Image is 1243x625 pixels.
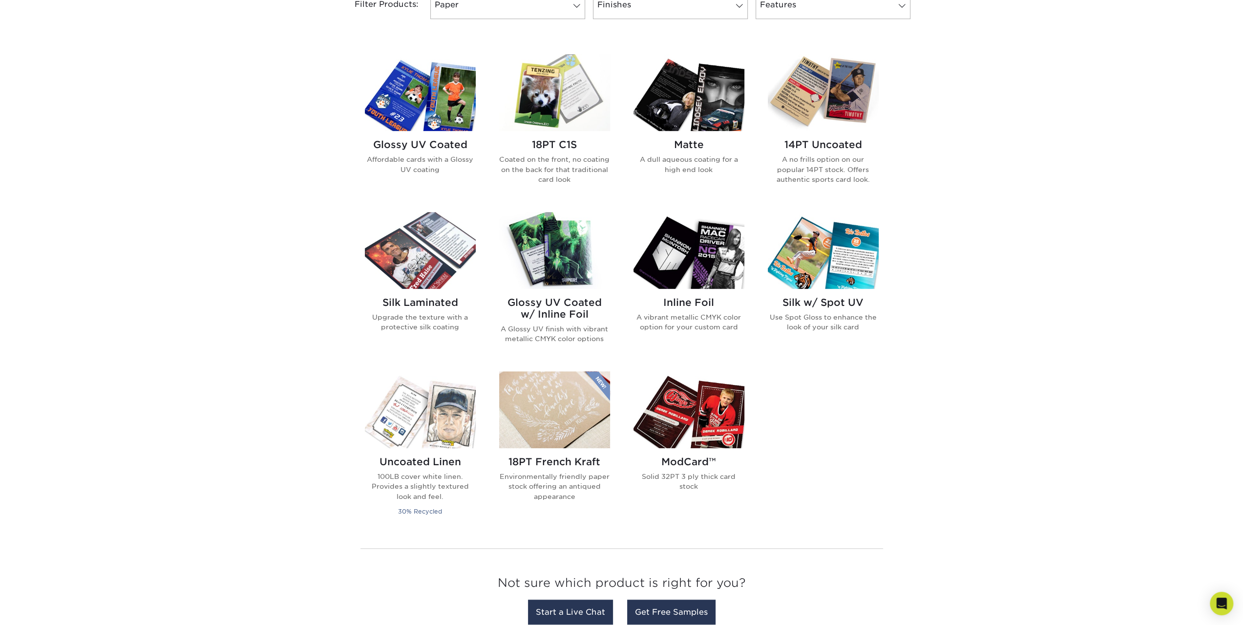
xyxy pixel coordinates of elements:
[633,312,744,332] p: A vibrant metallic CMYK color option for your custom card
[398,508,442,515] small: 30% Recycled
[633,456,744,468] h2: ModCard™
[365,371,476,448] img: Uncoated Linen Trading Cards
[499,54,610,131] img: 18PT C1S Trading Cards
[768,297,879,308] h2: Silk w/ Spot UV
[499,472,610,501] p: Environmentally friendly paper stock offering an antiqued appearance
[633,371,744,529] a: ModCard™ Trading Cards ModCard™ Solid 32PT 3 ply thick card stock
[528,600,613,625] a: Start a Live Chat
[365,312,476,332] p: Upgrade the texture with a protective silk coating
[365,54,476,200] a: Glossy UV Coated Trading Cards Glossy UV Coated Affordable cards with a Glossy UV coating
[499,212,610,360] a: Glossy UV Coated w/ Inline Foil Trading Cards Glossy UV Coated w/ Inline Foil A Glossy UV finish ...
[633,212,744,289] img: Inline Foil Trading Cards
[768,212,879,289] img: Silk w/ Spot UV Trading Cards
[365,472,476,501] p: 100LB cover white linen. Provides a slightly textured look and feel.
[499,154,610,184] p: Coated on the front, no coating on the back for that traditional card look
[499,212,610,289] img: Glossy UV Coated w/ Inline Foil Trading Cards
[768,54,879,200] a: 14PT Uncoated Trading Cards 14PT Uncoated A no frills option on our popular 14PT stock. Offers au...
[365,139,476,151] h2: Glossy UV Coated
[633,371,744,448] img: ModCard™ Trading Cards
[1210,592,1233,615] div: Open Intercom Messenger
[499,297,610,320] h2: Glossy UV Coated w/ Inline Foil
[365,297,476,308] h2: Silk Laminated
[365,456,476,468] h2: Uncoated Linen
[633,54,744,200] a: Matte Trading Cards Matte A dull aqueous coating for a high end look
[499,139,610,151] h2: 18PT C1S
[365,212,476,289] img: Silk Laminated Trading Cards
[768,154,879,184] p: A no frills option on our popular 14PT stock. Offers authentic sports card look.
[360,568,883,602] h3: Not sure which product is right for you?
[633,54,744,131] img: Matte Trading Cards
[768,139,879,151] h2: 14PT Uncoated
[365,154,476,174] p: Affordable cards with a Glossy UV coating
[633,212,744,360] a: Inline Foil Trading Cards Inline Foil A vibrant metallic CMYK color option for your custom card
[365,371,476,529] a: Uncoated Linen Trading Cards Uncoated Linen 100LB cover white linen. Provides a slightly textured...
[499,456,610,468] h2: 18PT French Kraft
[499,371,610,448] img: 18PT French Kraft Trading Cards
[499,324,610,344] p: A Glossy UV finish with vibrant metallic CMYK color options
[627,600,716,625] a: Get Free Samples
[768,212,879,360] a: Silk w/ Spot UV Trading Cards Silk w/ Spot UV Use Spot Gloss to enhance the look of your silk card
[499,371,610,529] a: 18PT French Kraft Trading Cards 18PT French Kraft Environmentally friendly paper stock offering a...
[586,371,610,401] img: New Product
[633,154,744,174] p: A dull aqueous coating for a high end look
[633,297,744,308] h2: Inline Foil
[768,54,879,131] img: 14PT Uncoated Trading Cards
[633,472,744,492] p: Solid 32PT 3 ply thick card stock
[499,54,610,200] a: 18PT C1S Trading Cards 18PT C1S Coated on the front, no coating on the back for that traditional ...
[633,139,744,151] h2: Matte
[365,54,476,131] img: Glossy UV Coated Trading Cards
[768,312,879,332] p: Use Spot Gloss to enhance the look of your silk card
[365,212,476,360] a: Silk Laminated Trading Cards Silk Laminated Upgrade the texture with a protective silk coating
